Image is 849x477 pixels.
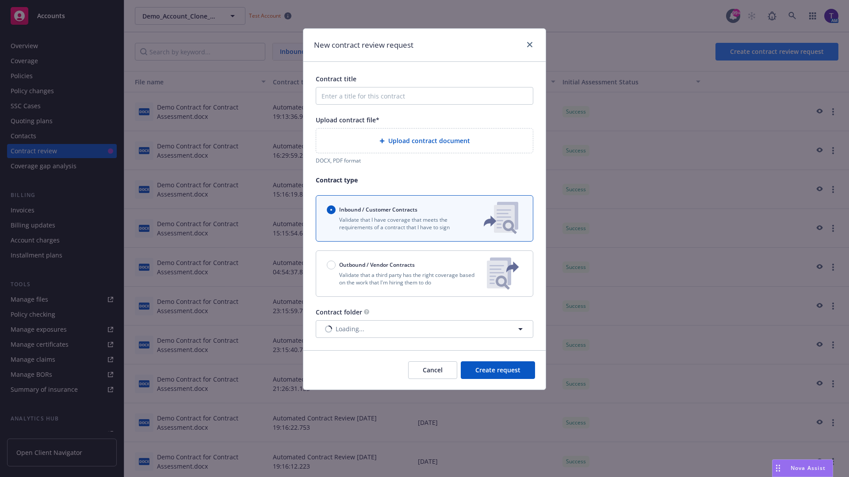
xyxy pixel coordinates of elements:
[316,87,533,105] input: Enter a title for this contract
[316,308,362,316] span: Contract folder
[388,136,470,145] span: Upload contract document
[316,195,533,242] button: Inbound / Customer ContractsValidate that I have coverage that meets the requirements of a contra...
[316,128,533,153] div: Upload contract document
[316,157,533,164] div: DOCX, PDF format
[791,464,826,472] span: Nova Assist
[336,324,364,333] span: Loading...
[339,261,415,269] span: Outbound / Vendor Contracts
[772,459,833,477] button: Nova Assist
[316,320,533,338] button: Loading...
[408,361,457,379] button: Cancel
[773,460,784,477] div: Drag to move
[524,39,535,50] a: close
[316,250,533,297] button: Outbound / Vendor ContractsValidate that a third party has the right coverage based on the work t...
[339,206,417,213] span: Inbound / Customer Contracts
[327,271,480,286] p: Validate that a third party has the right coverage based on the work that I'm hiring them to do
[461,361,535,379] button: Create request
[316,175,533,185] p: Contract type
[423,366,443,374] span: Cancel
[475,366,520,374] span: Create request
[316,116,379,124] span: Upload contract file*
[327,216,469,231] p: Validate that I have coverage that meets the requirements of a contract that I have to sign
[314,39,413,51] h1: New contract review request
[327,205,336,214] input: Inbound / Customer Contracts
[327,261,336,269] input: Outbound / Vendor Contracts
[316,75,356,83] span: Contract title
